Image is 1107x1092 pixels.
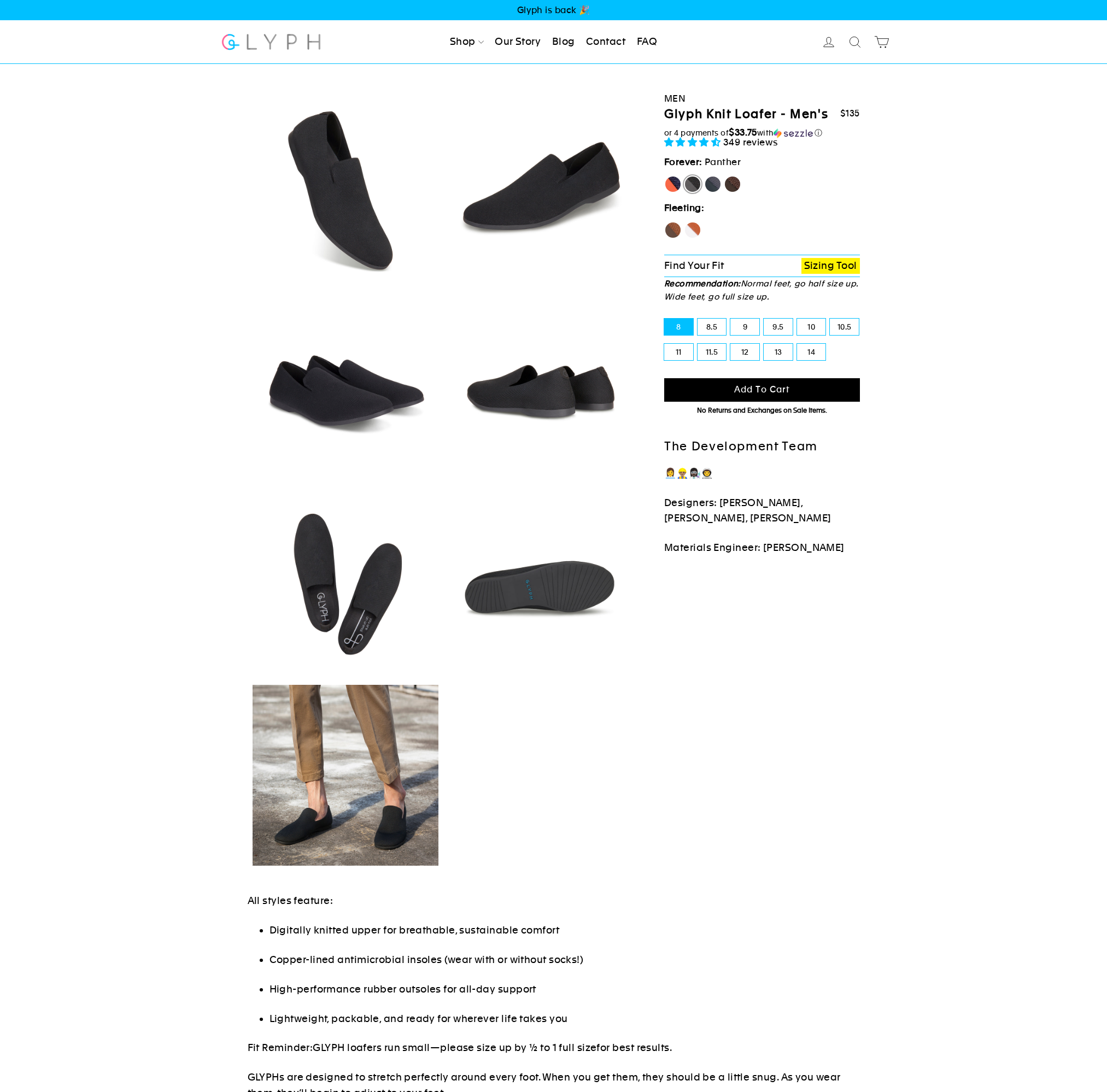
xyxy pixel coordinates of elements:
[705,156,741,167] span: Panther
[664,156,702,167] strong: Forever:
[664,202,704,213] strong: Fleeting:
[632,30,661,54] a: FAQ
[704,175,722,193] label: Rhino
[270,924,560,936] span: Digitally knitted upper for breathable, sustainable comfort
[664,466,860,482] p: 👩‍💼👷🏽‍♂️👩🏿‍🔬👨‍🚀
[664,127,860,138] div: or 4 payments of with
[764,319,793,335] label: 9.5
[490,30,545,54] a: Our Story
[797,319,826,335] label: 10
[664,137,723,148] span: 4.71 stars
[270,954,584,965] span: Copper-lined antimicrobial insoles (wear with or without socks!)
[248,1042,313,1053] span: Fit Reminder:
[440,1042,596,1053] span: please size up by ½ to 1 full size
[664,277,860,303] p: Normal feet, go half size up. Wide feet, go full size up.
[684,175,701,193] label: Panther
[664,439,860,455] h2: The Development Team
[684,221,701,239] label: Fox
[448,489,635,675] img: Panther
[270,983,536,995] span: High-performance rubber outsoles for all-day support
[270,1013,568,1024] span: Lightweight, packable, and ready for wherever life takes you
[801,258,860,274] a: Sizing Tool
[664,279,741,288] strong: Recommendation:
[313,1042,440,1053] span: GLYPH loafers run small—
[797,344,826,360] label: 14
[664,221,682,239] label: Hawk
[697,407,827,414] span: No Returns and Exchanges on Sale Items.
[582,30,630,54] a: Contact
[724,175,741,193] label: Mustang
[664,319,693,335] label: 8
[664,495,860,527] p: Designers: [PERSON_NAME], [PERSON_NAME], [PERSON_NAME]
[448,96,635,283] img: Panther
[730,344,759,360] label: 12
[698,319,727,335] label: 8.5
[764,344,793,360] label: 13
[730,319,759,335] label: 9
[664,344,693,360] label: 11
[253,489,439,675] img: Panther
[548,30,579,54] a: Blog
[734,384,790,395] span: Add to cart
[664,127,860,138] div: or 4 payments of$33.75withSezzle Click to learn more about Sezzle
[830,319,859,335] label: 10.5
[840,108,860,119] span: $135
[446,30,661,54] ul: Primary
[723,137,778,148] span: 349 reviews
[253,96,439,283] img: Panther
[664,378,860,402] button: Add to cart
[698,344,727,360] label: 11.5
[248,895,333,906] span: All styles feature:
[446,30,488,54] a: Shop
[729,127,757,138] span: $33.75
[253,685,439,867] img: Panther
[774,128,813,138] img: Sezzle
[664,91,860,106] div: Men
[664,175,682,193] label: [PERSON_NAME]
[596,1042,672,1053] span: for best results.
[664,540,860,556] p: Materials Engineer: [PERSON_NAME]
[664,260,724,271] span: Find Your Fit
[253,292,439,479] img: Panther
[220,27,323,56] img: Glyph
[664,107,828,122] h1: Glyph Knit Loafer - Men's
[448,292,635,479] img: Panther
